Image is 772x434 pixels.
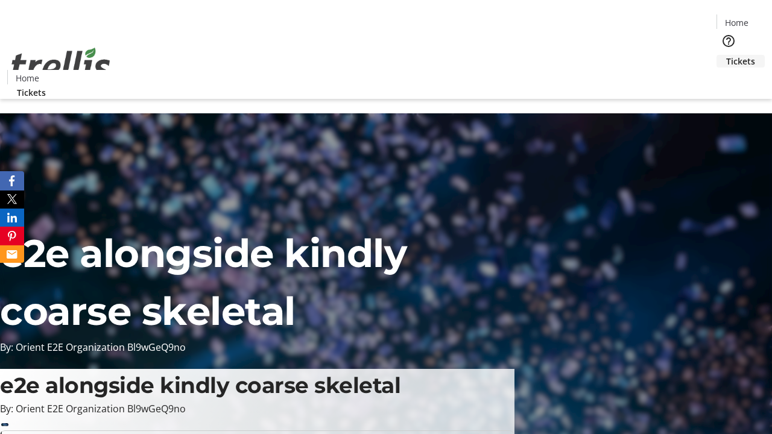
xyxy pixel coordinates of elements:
a: Home [717,16,756,29]
span: Home [725,16,748,29]
span: Tickets [726,55,755,68]
span: Tickets [17,86,46,99]
img: Orient E2E Organization Bl9wGeQ9no's Logo [7,34,115,95]
a: Home [8,72,46,84]
span: Home [16,72,39,84]
button: Help [717,29,741,53]
button: Cart [717,68,741,92]
a: Tickets [7,86,55,99]
a: Tickets [717,55,765,68]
